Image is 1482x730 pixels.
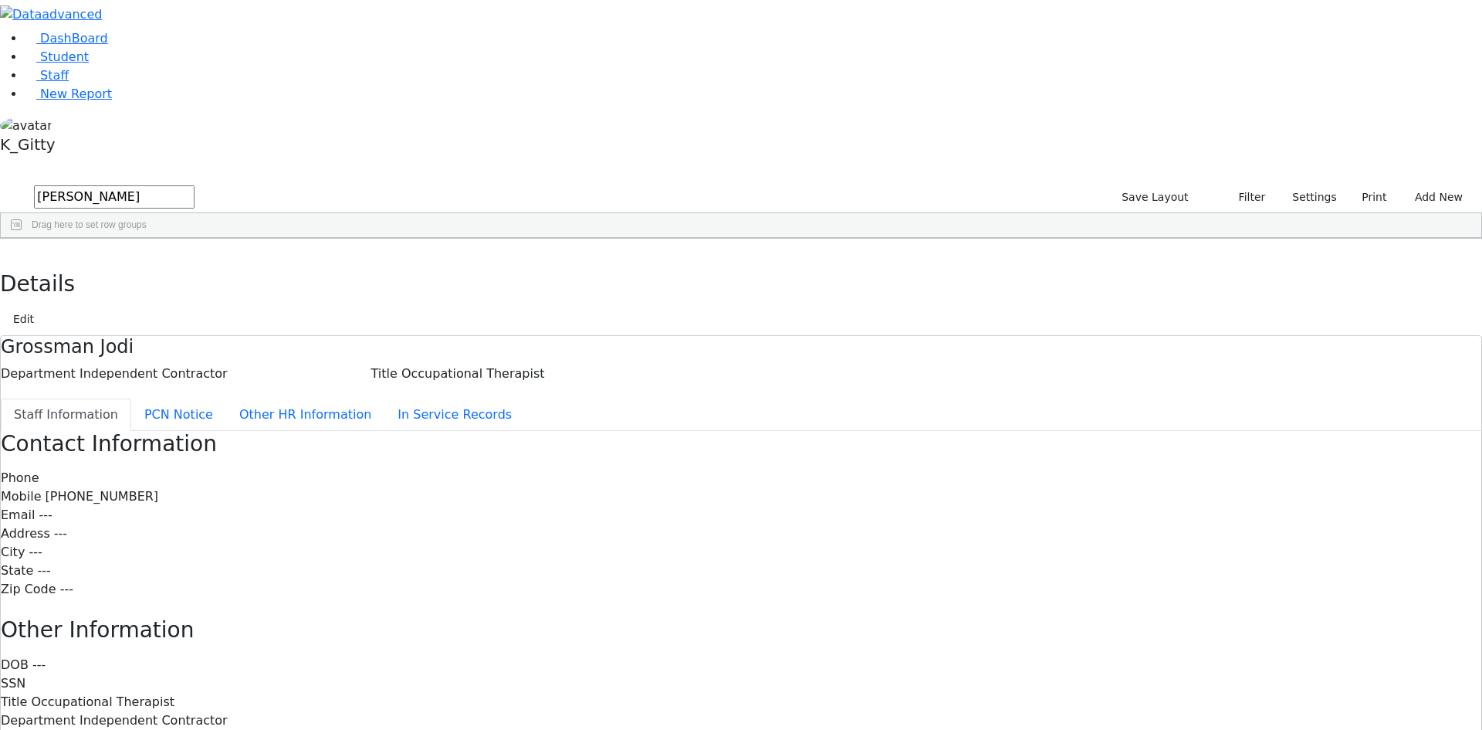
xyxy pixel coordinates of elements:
h4: Grossman Jodi [1,336,1481,358]
label: Title [1,693,27,711]
span: Independent Contractor [80,713,228,728]
label: City [1,543,25,562]
button: Print [1344,185,1394,209]
span: --- [60,582,73,596]
span: --- [39,508,52,522]
label: Address [1,525,50,543]
label: Department [1,365,76,383]
h3: Other Information [1,617,1481,643]
label: Mobile [1,487,41,506]
label: Zip Code [1,580,56,599]
span: --- [32,657,46,672]
button: Save Layout [1115,185,1195,209]
span: --- [54,526,67,541]
button: Add New [1399,185,1470,209]
span: Staff [40,68,69,83]
button: In Service Records [384,399,525,431]
button: Filter [1219,185,1273,209]
label: Title [371,365,398,383]
span: Student [40,49,89,64]
span: --- [37,563,50,578]
a: DashBoard [25,31,108,46]
label: DOB [1,656,29,674]
label: Phone [1,469,39,487]
input: Search [34,185,195,209]
h3: Contact Information [1,431,1481,457]
span: Occupational Therapist [401,366,545,381]
button: Other HR Information [226,399,384,431]
span: DashBoard [40,31,108,46]
label: State [1,562,33,580]
button: PCN Notice [131,399,226,431]
span: Drag here to set row groups [32,219,147,230]
a: New Report [25,87,112,101]
label: Department [1,711,76,730]
span: [PHONE_NUMBER] [46,489,159,504]
button: Edit [6,307,41,331]
button: Staff Information [1,399,131,431]
label: SSN [1,674,25,693]
span: New Report [40,87,112,101]
span: --- [29,545,42,559]
button: Settings [1272,185,1343,209]
span: Independent Contractor [80,366,228,381]
a: Student [25,49,89,64]
a: Staff [25,68,69,83]
label: Email [1,506,35,525]
span: Occupational Therapist [31,694,174,709]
